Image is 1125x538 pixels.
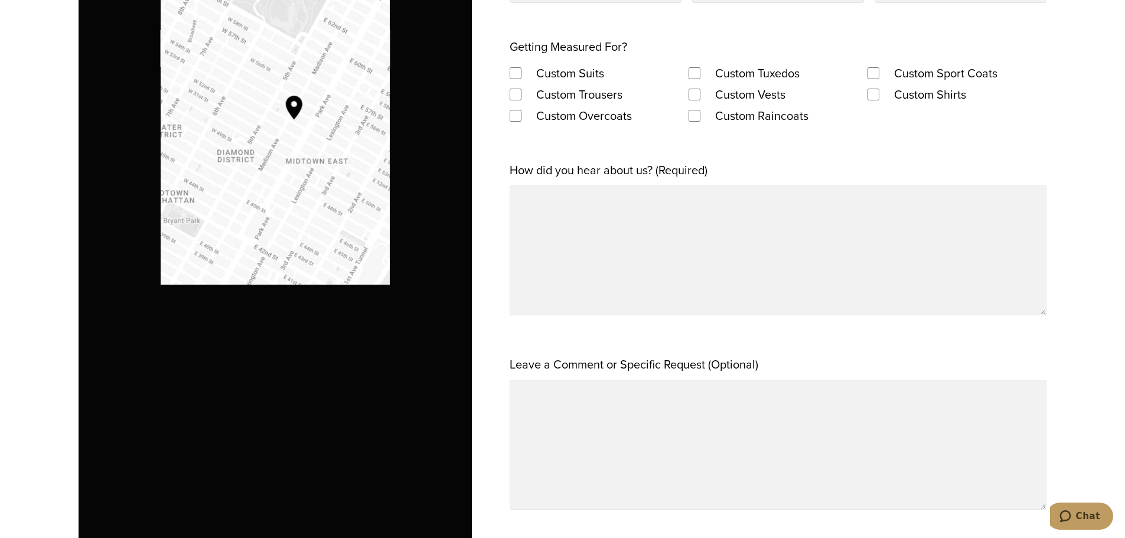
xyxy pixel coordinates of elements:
[524,63,616,84] label: Custom Suits
[510,159,707,181] label: How did you hear about us? (Required)
[703,84,797,105] label: Custom Vests
[703,63,811,84] label: Custom Tuxedos
[510,36,627,57] legend: Getting Measured For?
[882,84,978,105] label: Custom Shirts
[1050,503,1113,532] iframe: Opens a widget where you can chat to one of our agents
[524,84,634,105] label: Custom Trousers
[510,354,758,375] label: Leave a Comment or Specific Request (Optional)
[882,63,1009,84] label: Custom Sport Coats
[524,105,644,126] label: Custom Overcoats
[703,105,820,126] label: Custom Raincoats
